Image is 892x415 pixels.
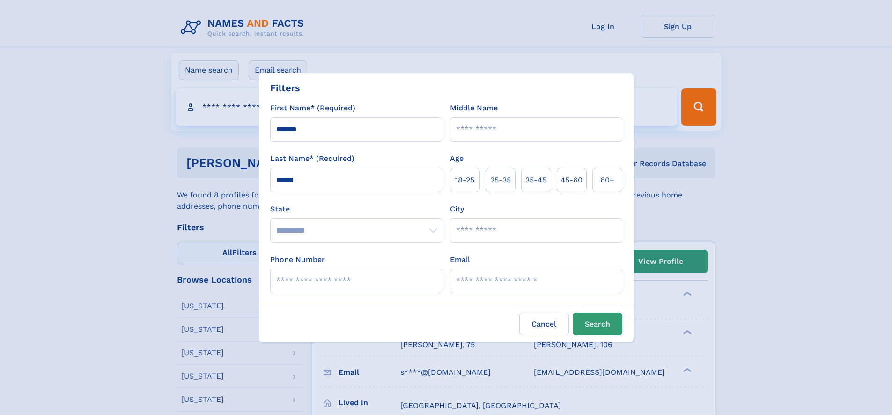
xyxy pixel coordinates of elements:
[600,175,614,186] span: 60+
[270,204,442,215] label: State
[560,175,582,186] span: 45‑60
[270,254,325,265] label: Phone Number
[573,313,622,335] button: Search
[270,153,354,164] label: Last Name* (Required)
[455,175,474,186] span: 18‑25
[270,102,355,114] label: First Name* (Required)
[450,102,498,114] label: Middle Name
[450,254,470,265] label: Email
[450,204,464,215] label: City
[519,313,569,335] label: Cancel
[450,153,464,164] label: Age
[490,175,511,186] span: 25‑35
[525,175,546,186] span: 35‑45
[270,81,300,95] div: Filters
